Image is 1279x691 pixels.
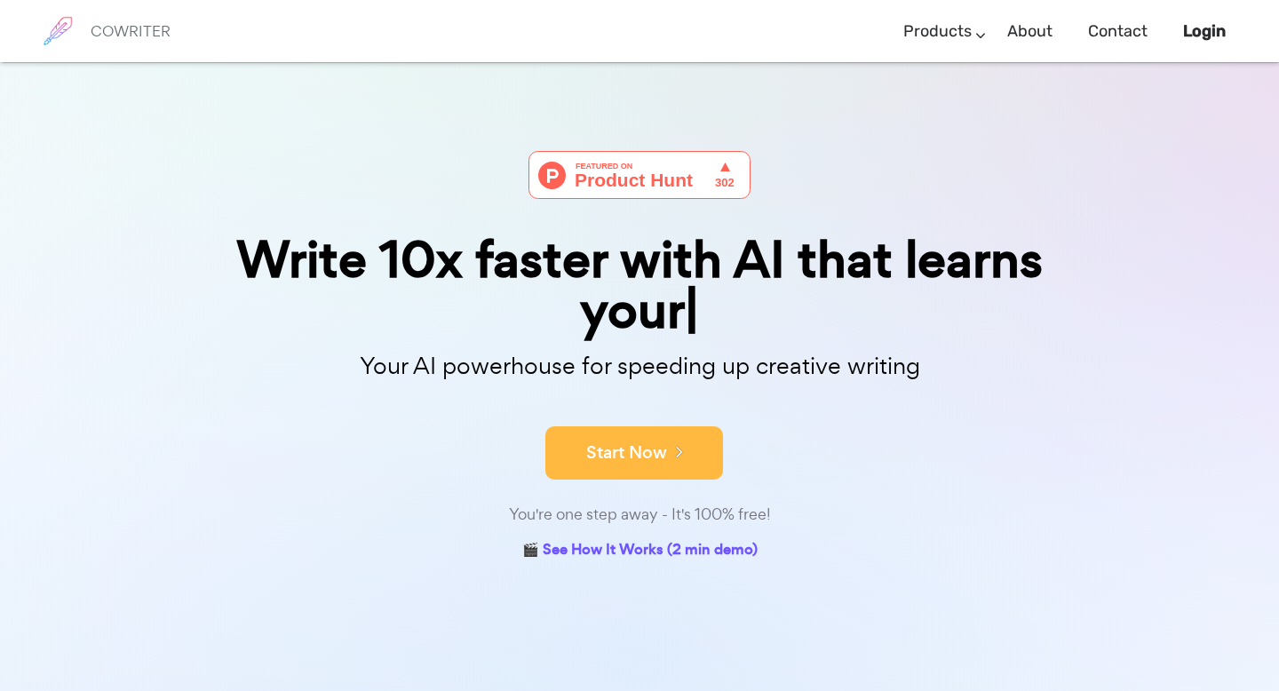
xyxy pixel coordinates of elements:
[195,502,1084,528] div: You're one step away - It's 100% free!
[36,9,80,53] img: brand logo
[195,234,1084,336] div: Write 10x faster with AI that learns your
[1007,5,1053,58] a: About
[1183,21,1226,41] b: Login
[91,23,171,39] h6: COWRITER
[545,426,723,480] button: Start Now
[1183,5,1226,58] a: Login
[903,5,972,58] a: Products
[1088,5,1148,58] a: Contact
[522,537,758,565] a: 🎬 See How It Works (2 min demo)
[195,347,1084,385] p: Your AI powerhouse for speeding up creative writing
[528,151,751,199] img: Cowriter - Your AI buddy for speeding up creative writing | Product Hunt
